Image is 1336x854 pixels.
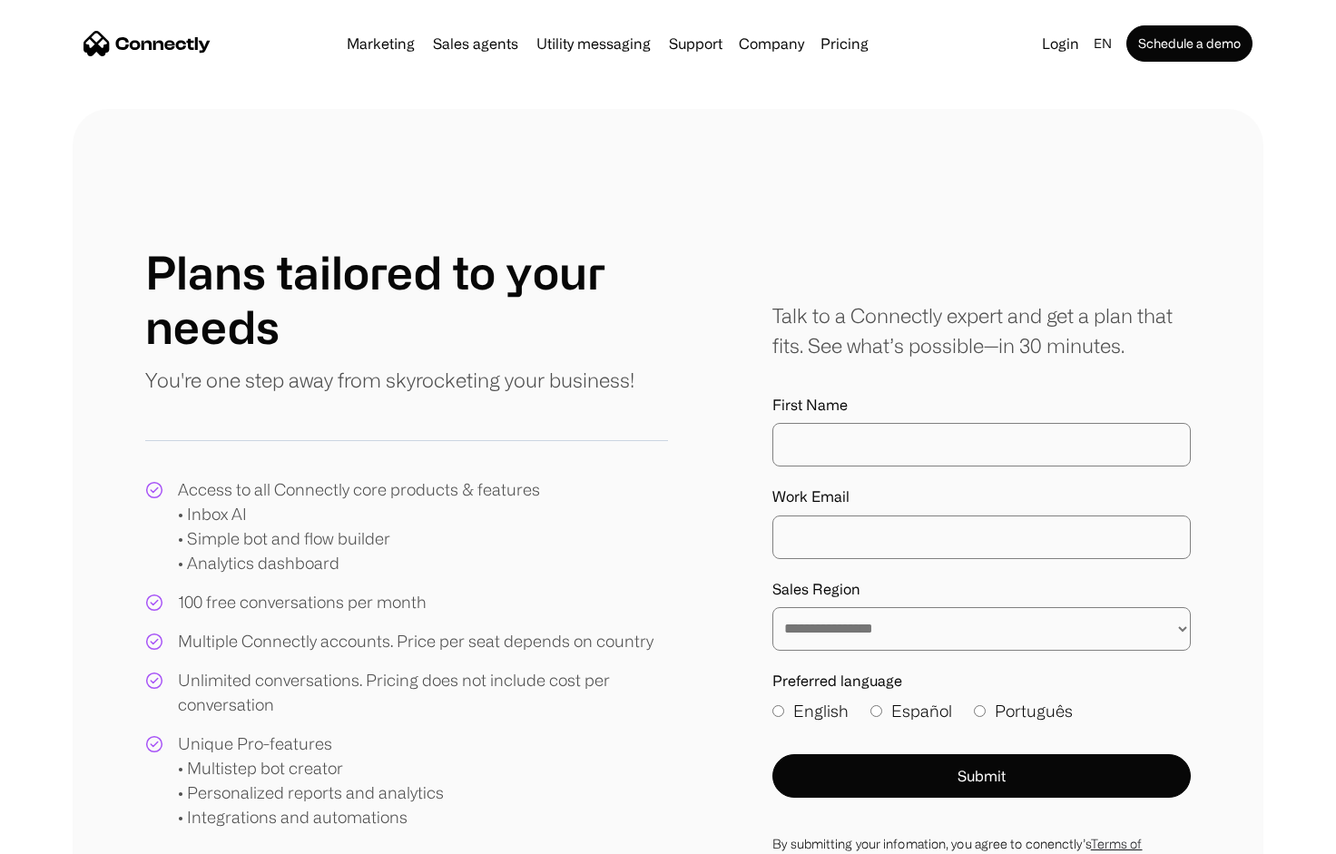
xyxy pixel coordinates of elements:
label: Português [974,699,1073,723]
input: English [772,705,784,717]
div: Access to all Connectly core products & features • Inbox AI • Simple bot and flow builder • Analy... [178,477,540,575]
aside: Language selected: English [18,820,109,848]
a: home [83,30,211,57]
a: Pricing [813,36,876,51]
a: Sales agents [426,36,526,51]
a: Utility messaging [529,36,658,51]
label: Work Email [772,488,1191,506]
a: Support [662,36,730,51]
label: First Name [772,397,1191,414]
div: Company [739,31,804,56]
div: Unlimited conversations. Pricing does not include cost per conversation [178,668,668,717]
button: Submit [772,754,1191,798]
div: en [1086,31,1123,56]
div: Multiple Connectly accounts. Price per seat depends on country [178,629,653,653]
ul: Language list [36,822,109,848]
div: 100 free conversations per month [178,590,427,614]
label: Español [870,699,952,723]
input: Português [974,705,986,717]
label: English [772,699,849,723]
label: Preferred language [772,672,1191,690]
a: Schedule a demo [1126,25,1252,62]
input: Español [870,705,882,717]
h1: Plans tailored to your needs [145,245,668,354]
div: en [1094,31,1112,56]
div: Talk to a Connectly expert and get a plan that fits. See what’s possible—in 30 minutes. [772,300,1191,360]
a: Login [1035,31,1086,56]
p: You're one step away from skyrocketing your business! [145,365,634,395]
label: Sales Region [772,581,1191,598]
div: Company [733,31,810,56]
a: Marketing [339,36,422,51]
